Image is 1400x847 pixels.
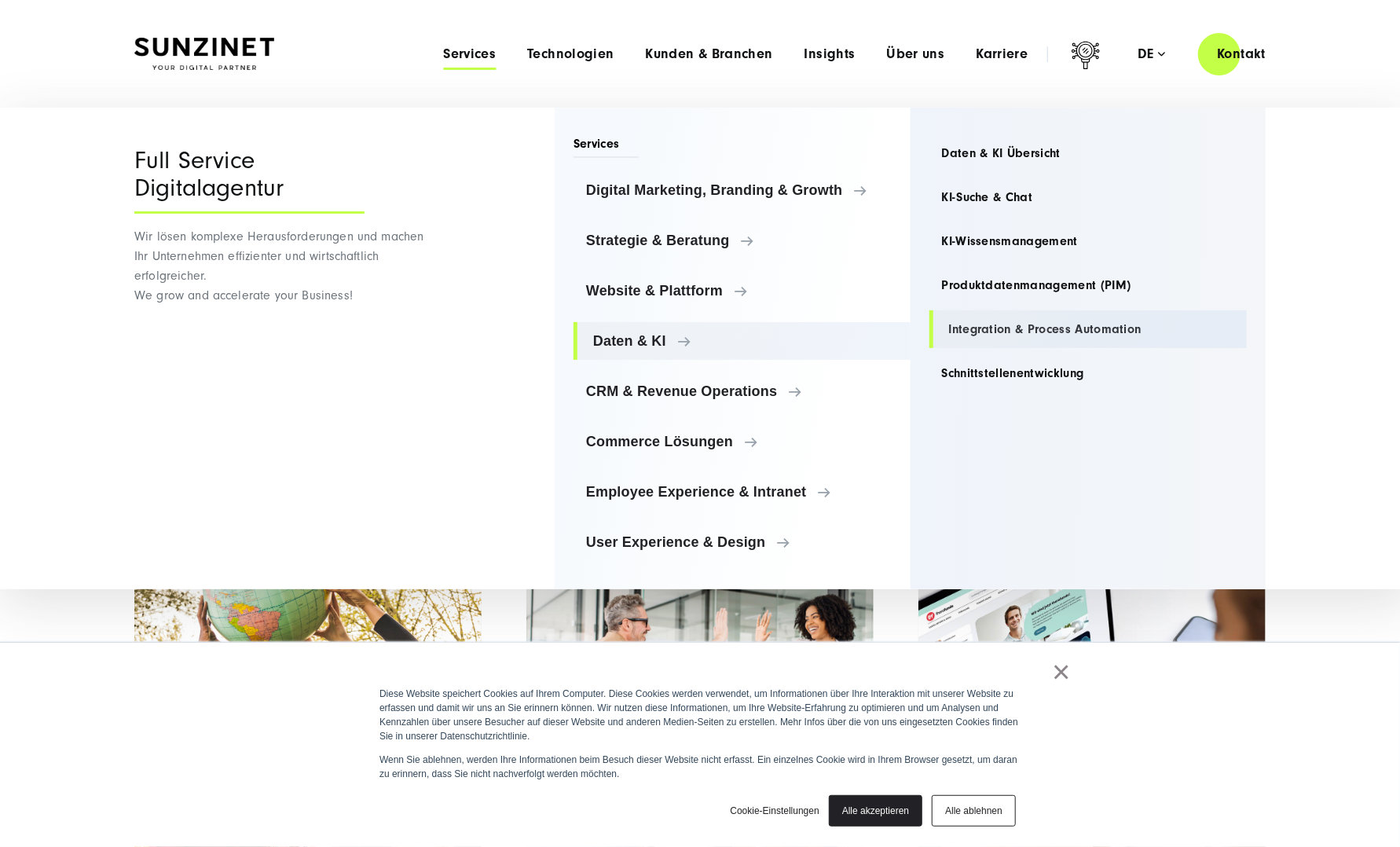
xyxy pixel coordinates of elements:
div: de [1138,46,1165,62]
a: Kontakt [1198,31,1285,76]
a: Digital Marketing, Branding & Growth [574,171,911,209]
a: Commerce Lösungen [574,423,911,460]
img: SUNZINET Full Service Digital Agentur [134,38,274,71]
a: Integration & Process Automation [929,310,1248,348]
a: Insights [804,46,856,62]
a: Schnittstellenentwicklung [929,354,1248,392]
a: KI-Wissensmanagement [929,222,1248,260]
a: Daten & KI Übersicht [929,134,1248,172]
a: Cookie-Einstellungen [730,804,819,818]
a: Alle ablehnen [932,795,1016,827]
a: Services [443,46,496,62]
a: Technologien [527,46,614,62]
a: Alle akzeptieren [829,795,922,827]
a: Employee Experience & Intranet [574,473,911,511]
a: × [1052,665,1071,679]
span: CRM & Revenue Operations [586,383,898,399]
span: Commerce Lösungen [586,434,898,449]
span: User Experience & Design [586,534,898,550]
a: User Experience & Design [574,523,911,561]
a: Produktdatenmanagement (PIM) [929,266,1248,304]
span: Employee Experience & Intranet [586,484,898,500]
span: Strategie & Beratung [586,233,898,248]
span: Daten & KI [593,333,898,349]
p: Wenn Sie ablehnen, werden Ihre Informationen beim Besuch dieser Website nicht erfasst. Ein einzel... [379,753,1021,781]
div: Full Service Digitalagentur [134,147,365,214]
span: Services [574,135,639,158]
a: Über uns [887,46,945,62]
span: Wir lösen komplexe Herausforderungen und machen Ihr Unternehmen effizienter und wirtschaftlich er... [134,229,424,302]
span: Digital Marketing, Branding & Growth [586,182,898,198]
a: KI-Suche & Chat [929,178,1248,216]
a: Daten & KI [574,322,911,360]
span: Website & Plattform [586,283,898,299]
a: Strategie & Beratung [574,222,911,259]
a: Karriere [976,46,1028,62]
a: Website & Plattform [574,272,911,310]
a: CRM & Revenue Operations [574,372,911,410]
a: Kunden & Branchen [646,46,773,62]
p: Diese Website speichert Cookies auf Ihrem Computer. Diese Cookies werden verwendet, um Informatio... [379,687,1021,743]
